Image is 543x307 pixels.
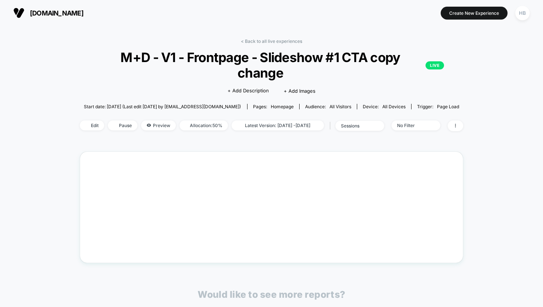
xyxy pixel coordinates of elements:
[284,88,315,94] span: + Add Images
[108,120,137,130] span: Pause
[141,120,176,130] span: Preview
[271,104,294,109] span: homepage
[305,104,351,109] div: Audience:
[11,7,86,19] button: [DOMAIN_NAME]
[232,120,324,130] span: Latest Version: [DATE] - [DATE]
[341,123,370,129] div: sessions
[99,50,444,81] span: M+D - V1 - Frontpage - Slideshow #1 CTA copy change
[180,120,228,130] span: Allocation: 50%
[513,6,532,21] button: HB
[30,9,83,17] span: [DOMAIN_NAME]
[328,120,335,131] span: |
[84,104,241,109] span: Start date: [DATE] (Last edit [DATE] by [EMAIL_ADDRESS][DOMAIN_NAME])
[441,7,508,20] button: Create New Experience
[13,7,24,18] img: Visually logo
[382,104,406,109] span: all devices
[417,104,459,109] div: Trigger:
[198,289,345,300] p: Would like to see more reports?
[329,104,351,109] span: All Visitors
[241,38,302,44] a: < Back to all live experiences
[228,87,269,95] span: + Add Description
[437,104,459,109] span: Page Load
[515,6,530,20] div: HB
[357,104,411,109] span: Device:
[80,120,104,130] span: Edit
[397,123,427,128] div: No Filter
[426,61,444,69] p: LIVE
[253,104,294,109] div: Pages:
